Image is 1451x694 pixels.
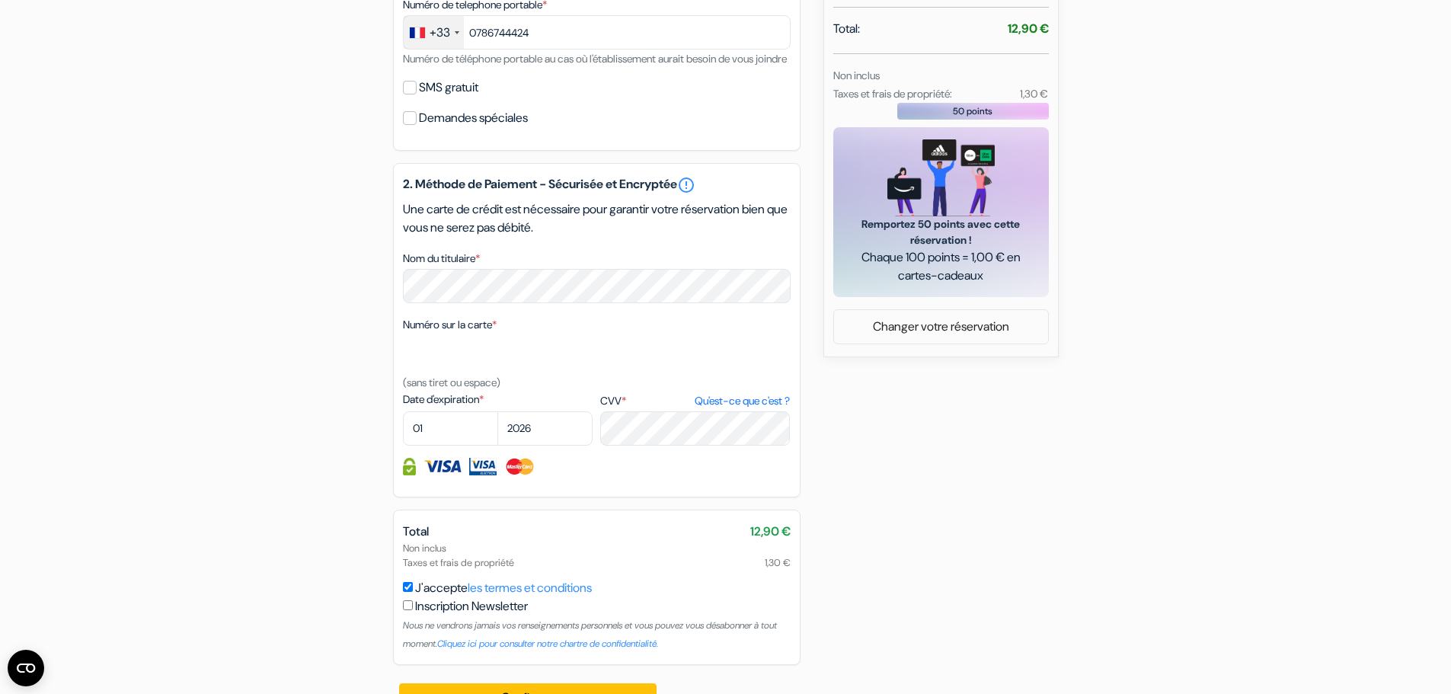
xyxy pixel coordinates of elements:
img: gift_card_hero_new.png [887,139,995,216]
strong: 12,90 € [1008,21,1049,37]
span: 12,90 € [750,523,791,541]
small: Nous ne vendrons jamais vos renseignements personnels et vous pouvez vous désabonner à tout moment. [403,619,777,650]
img: Visa Electron [469,458,497,475]
small: Numéro de téléphone portable au cas où l'établissement aurait besoin de vous joindre [403,52,787,66]
div: Non inclus Taxes et frais de propriété [403,541,791,570]
span: Total [403,523,429,539]
img: Master Card [504,458,535,475]
input: 6 12 34 56 78 [403,15,791,50]
label: Date d'expiration [403,392,593,408]
p: Une carte de crédit est nécessaire pour garantir votre réservation bien que vous ne serez pas déb... [403,200,791,237]
a: Qu'est-ce que c'est ? [695,393,790,409]
h5: 2. Méthode de Paiement - Sécurisée et Encryptée [403,176,791,194]
label: Nom du titulaire [403,251,480,267]
img: Information de carte de crédit entièrement encryptée et sécurisée [403,458,416,475]
label: J'accepte [415,579,592,597]
label: SMS gratuit [419,77,478,98]
small: (sans tiret ou espace) [403,376,500,389]
div: +33 [430,24,450,42]
label: CVV [600,393,790,409]
small: Taxes et frais de propriété: [833,87,952,101]
a: error_outline [677,176,695,194]
span: 1,30 € [765,555,791,570]
div: France: +33 [404,16,464,49]
span: Total: [833,20,860,38]
a: les termes et conditions [468,580,592,596]
label: Numéro sur la carte [403,317,497,333]
label: Demandes spéciales [419,107,528,129]
a: Changer votre réservation [834,312,1048,341]
button: Ouvrir le widget CMP [8,650,44,686]
span: 50 points [953,104,992,118]
span: Remportez 50 points avec cette réservation ! [852,216,1031,248]
small: 1,30 € [1020,87,1048,101]
img: Visa [423,458,462,475]
a: Cliquez ici pour consulter notre chartre de confidentialité. [437,638,658,650]
small: Non inclus [833,69,880,82]
span: Chaque 100 points = 1,00 € en cartes-cadeaux [852,248,1031,285]
label: Inscription Newsletter [415,597,528,616]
